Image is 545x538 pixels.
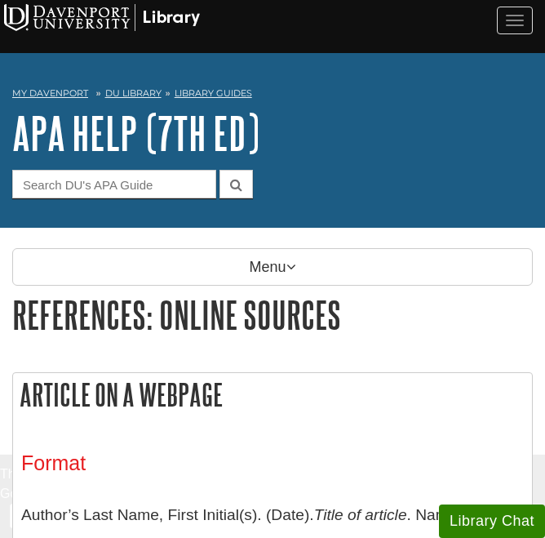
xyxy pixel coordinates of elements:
h2: Article on a Webpage [13,373,532,416]
img: Davenport University Logo [4,4,200,31]
a: My Davenport [12,87,88,100]
i: Title of article [314,506,407,523]
a: Library Guides [175,87,252,99]
h1: References: Online Sources [12,294,533,336]
a: DU Library [105,87,162,99]
a: APA Help (7th Ed) [12,108,259,158]
input: Search DU's APA Guide [12,170,216,198]
h3: Format [21,451,524,475]
button: Library Chat [439,505,545,538]
p: Menu [12,248,533,286]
